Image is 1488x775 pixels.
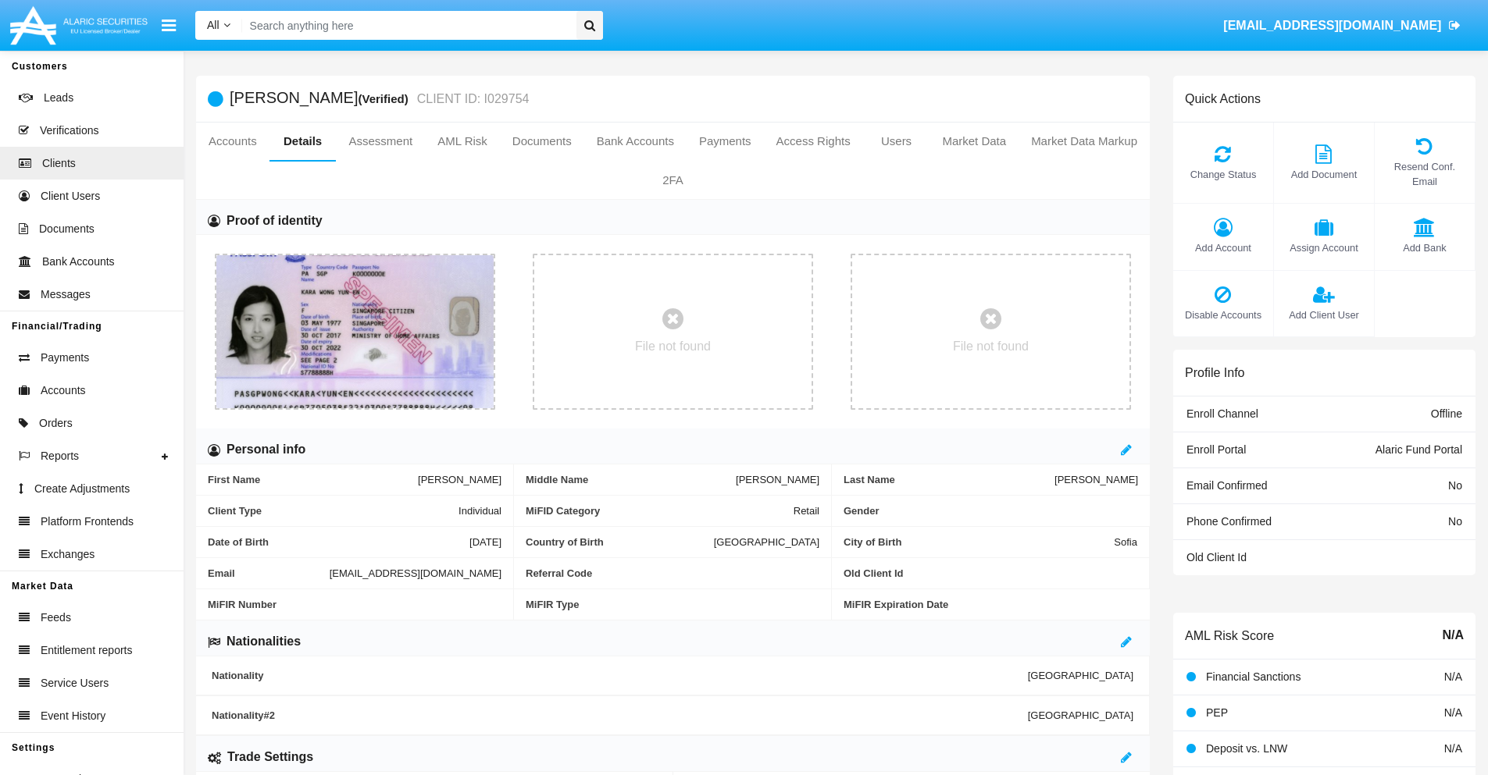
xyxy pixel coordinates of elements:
[1185,365,1244,380] h6: Profile Info
[196,123,269,160] a: Accounts
[212,670,1028,681] span: Nationality
[1376,443,1462,456] span: Alaric Fund Portal
[526,505,794,517] span: MiFID Category
[208,567,330,579] span: Email
[863,123,930,160] a: Users
[1444,706,1462,719] span: N/A
[227,212,323,229] h6: Proof of identity
[232,338,478,369] p: Preview
[41,350,89,366] span: Payments
[413,93,530,105] small: CLIENT ID: I029754
[1383,159,1467,189] span: Resend Conf. Email
[1114,536,1137,548] span: Sofia
[195,17,242,34] a: All
[41,382,86,399] span: Accounts
[230,90,529,108] h5: [PERSON_NAME]
[469,536,501,548] span: [DATE]
[8,2,150,48] img: Logo image
[1444,670,1462,683] span: N/A
[207,19,219,31] span: All
[1028,709,1133,721] span: [GEOGRAPHIC_DATA]
[330,567,501,579] span: [EMAIL_ADDRESS][DOMAIN_NAME]
[208,474,418,485] span: First Name
[1185,91,1261,106] h6: Quick Actions
[1206,706,1228,719] span: PEP
[844,599,1138,610] span: MiFIR Expiration Date
[1216,4,1468,48] a: [EMAIL_ADDRESS][DOMAIN_NAME]
[34,481,130,497] span: Create Adjustments
[1223,19,1441,32] span: [EMAIL_ADDRESS][DOMAIN_NAME]
[500,123,584,160] a: Documents
[232,310,480,323] span: 3b99c4c1274f42ae8aae80bb804ea671.png
[1019,123,1150,160] a: Market Data Markup
[1186,515,1272,528] span: Phone Confirmed
[1181,308,1265,322] span: Disable Accounts
[44,90,73,106] span: Leads
[336,123,425,160] a: Assessment
[1186,551,1247,563] span: Old Client Id
[1448,515,1462,528] span: No
[1185,628,1274,643] h6: AML Risk Score
[844,567,1137,579] span: Old Client Id
[39,221,95,237] span: Documents
[41,708,105,724] span: Event History
[1186,407,1258,420] span: Enroll Channel
[1206,742,1287,755] span: Deposit vs. LNW
[459,505,501,517] span: Individual
[714,536,819,548] span: [GEOGRAPHIC_DATA]
[40,123,98,139] span: Verifications
[1383,240,1467,255] span: Add Bank
[227,633,301,650] h6: Nationalities
[736,474,819,485] span: [PERSON_NAME]
[41,642,133,659] span: Entitlement reports
[212,709,1028,721] span: Nationality #2
[764,123,863,160] a: Access Rights
[42,155,76,172] span: Clients
[1282,167,1366,182] span: Add Document
[425,123,500,160] a: AML Risk
[1206,670,1301,683] span: Financial Sanctions
[794,505,819,517] span: Retail
[41,188,100,204] span: Client Users
[526,599,819,610] span: MiFIR Type
[1444,742,1462,755] span: N/A
[41,514,134,530] span: Platform Frontends
[1181,167,1265,182] span: Change Status
[227,441,305,458] h6: Personal info
[358,90,412,108] div: (Verified)
[526,567,819,579] span: Referral Code
[41,286,91,303] span: Messages
[269,123,337,160] a: Details
[1186,443,1246,456] span: Enroll Portal
[1431,407,1462,420] span: Offline
[242,11,571,40] input: Search
[41,610,71,626] span: Feeds
[584,123,687,160] a: Bank Accounts
[41,448,79,464] span: Reports
[41,675,109,691] span: Service Users
[208,536,469,548] span: Date of Birth
[39,415,73,432] span: Orders
[1282,308,1366,322] span: Add Client User
[1448,479,1462,492] span: No
[1054,474,1138,485] span: [PERSON_NAME]
[196,162,1150,199] a: 2FA
[526,474,736,485] span: Middle Name
[1442,626,1464,645] span: N/A
[687,123,764,160] a: Payments
[1282,240,1366,255] span: Assign Account
[41,546,95,563] span: Exchanges
[844,536,1114,548] span: City of Birth
[844,474,1054,485] span: Last Name
[208,599,501,610] span: MiFIR Number
[844,505,1138,517] span: Gender
[208,505,459,517] span: Client Type
[930,123,1019,160] a: Market Data
[1181,240,1265,255] span: Add Account
[1186,479,1267,492] span: Email Confirmed
[227,748,313,766] h6: Trade Settings
[42,254,115,270] span: Bank Accounts
[1028,670,1133,681] span: [GEOGRAPHIC_DATA]
[418,474,501,485] span: [PERSON_NAME]
[526,536,714,548] span: Country of Birth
